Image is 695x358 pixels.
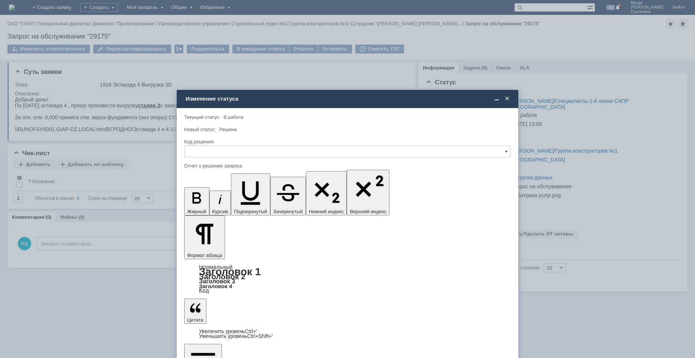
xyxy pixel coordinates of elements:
[184,139,509,144] div: Код решения
[199,272,245,281] a: Заголовок 2
[184,187,209,215] button: Жирный
[219,127,236,132] span: Решена
[199,283,232,289] a: Заголовок 4
[184,264,511,293] div: Формат абзаца
[273,209,303,214] span: Зачеркнутый
[199,278,235,284] a: Заголовок 3
[209,191,231,215] button: Курсив
[187,209,206,214] span: Жирный
[245,328,257,334] span: Ctrl+'
[184,329,511,339] div: Цитата
[247,333,273,339] span: Ctrl+Shift+'
[184,114,220,120] label: Текущий статус:
[184,163,509,168] div: Отчет о решении запроса
[503,95,511,102] span: Закрыть
[306,171,347,215] button: Нижний индекс
[493,95,500,102] span: Свернуть (Ctrl + M)
[184,299,206,324] button: Цитата
[223,114,244,120] span: В работе
[347,170,389,215] button: Верхний индекс
[199,328,257,334] a: Increase
[199,333,273,339] a: Decrease
[199,287,209,294] a: Код
[184,127,216,132] label: Новый статус:
[270,177,306,215] button: Зачеркнутый
[309,209,344,214] span: Нижний индекс
[184,215,225,259] button: Формат абзаца
[350,209,386,214] span: Верхний индекс
[231,173,270,215] button: Подчеркнутый
[187,317,203,323] span: Цитата
[123,6,145,12] u: стадии 3
[199,264,232,270] a: Нормальный
[234,209,267,214] span: Подчеркнутый
[212,209,228,214] span: Курсив
[187,253,222,258] span: Формат абзаца
[199,266,261,277] a: Заголовок 1
[186,95,511,102] div: Изменение статуса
